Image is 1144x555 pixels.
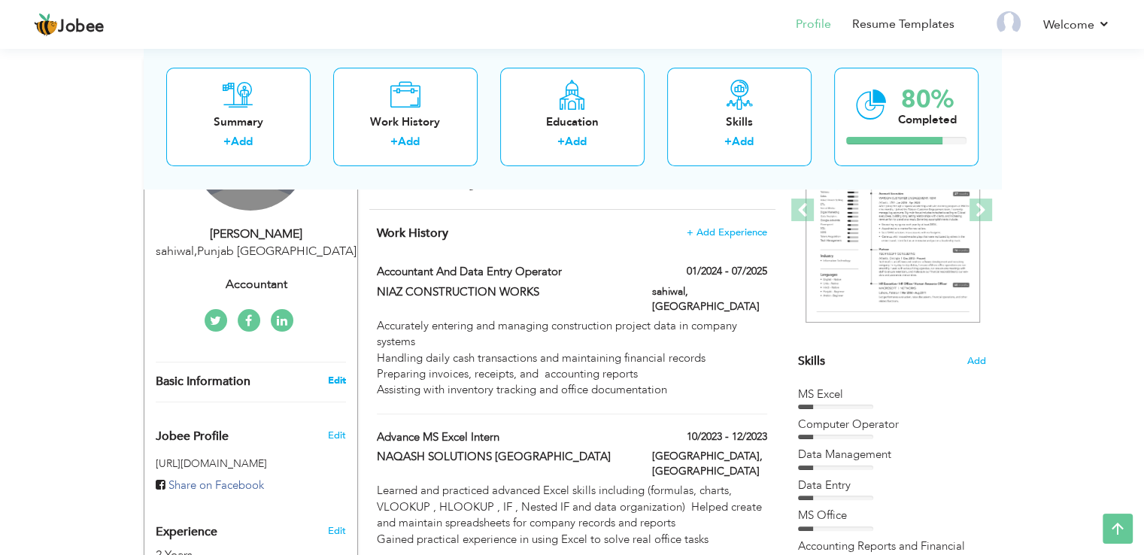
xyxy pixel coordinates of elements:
label: Advance MS Excel Intern [377,429,630,445]
a: Add [565,135,587,150]
label: [GEOGRAPHIC_DATA], [GEOGRAPHIC_DATA] [652,449,767,479]
div: [PERSON_NAME] [156,226,357,243]
span: Jobee Profile [156,430,229,444]
label: NAQASH SOLUTIONS [GEOGRAPHIC_DATA] [377,449,630,465]
a: Add [732,135,754,150]
a: Edit [327,374,345,387]
div: MS Office [798,508,986,523]
div: 80% [898,87,957,112]
label: + [390,135,398,150]
h5: [URL][DOMAIN_NAME] [156,458,346,469]
a: Welcome [1043,16,1110,34]
div: Enhance your career by creating a custom URL for your Jobee public profile. [144,414,357,451]
label: sahiwal, [GEOGRAPHIC_DATA] [652,284,767,314]
span: Edit [327,429,345,442]
div: Computer Operator [798,417,986,432]
span: Skills [798,353,825,369]
label: + [557,135,565,150]
div: sahiwal Punjab [GEOGRAPHIC_DATA] [156,243,357,260]
label: + [223,135,231,150]
span: Work History [377,225,448,241]
a: Edit [327,524,345,538]
a: Add [231,135,253,150]
label: NIAZ CONSTRUCTION WORKS [377,284,630,300]
a: Resume Templates [852,16,954,33]
div: Education [512,114,633,130]
label: Accountant and Data Entry Operator [377,264,630,280]
a: Add [398,135,420,150]
img: jobee.io [34,13,58,37]
span: Experience [156,526,217,539]
a: Jobee [34,13,105,37]
h4: This helps to show the companies you have worked for. [377,226,766,241]
label: 01/2024 - 07/2025 [687,264,767,279]
div: MS Excel [798,387,986,402]
span: Add [967,354,986,368]
label: 10/2023 - 12/2023 [687,429,767,444]
div: Data Entry [798,478,986,493]
div: Accountant [156,276,357,293]
div: Learned and practiced advanced Excel skills including (formulas, charts, VLOOKUP , HLOOKUP , IF ,... [377,483,766,547]
span: Jobee [58,19,105,35]
div: Completed [898,112,957,128]
span: Basic Information [156,375,250,389]
a: Profile [796,16,831,33]
div: Accurately entering and managing construction project data in company systems Handling daily cash... [377,318,766,399]
span: Share on Facebook [168,478,264,493]
div: Summary [178,114,299,130]
div: Skills [679,114,800,130]
span: , [194,243,197,259]
label: + [724,135,732,150]
img: Profile Img [997,11,1021,35]
div: Data Management [798,447,986,462]
span: + Add Experience [687,227,767,238]
div: Work History [345,114,466,130]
